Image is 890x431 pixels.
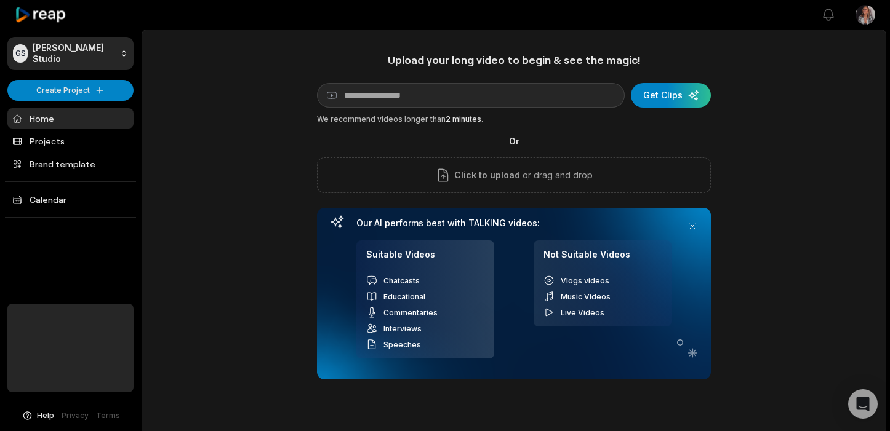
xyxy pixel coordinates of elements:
a: Calendar [7,189,134,210]
span: Music Videos [561,292,611,301]
span: Or [499,135,529,148]
a: Home [7,108,134,129]
a: Brand template [7,154,134,174]
a: Terms [96,410,120,421]
h4: Not Suitable Videos [543,249,662,267]
h3: Our AI performs best with TALKING videos: [356,218,672,229]
button: Help [22,410,54,421]
span: Speeches [383,340,421,349]
div: We recommend videos longer than . [317,114,711,125]
button: Get Clips [631,83,711,108]
a: Privacy [62,410,89,421]
div: Open Intercom Messenger [848,389,878,419]
span: Vlogs videos [561,276,609,285]
p: or drag and drop [520,168,593,183]
h1: Upload your long video to begin & see the magic! [317,53,711,67]
span: Click to upload [454,168,520,183]
h4: Suitable Videos [366,249,484,267]
span: 2 minutes [446,114,481,124]
p: [PERSON_NAME] Studio [33,42,115,65]
span: Chatcasts [383,276,420,285]
span: Interviews [383,324,422,333]
span: Commentaries [383,308,438,317]
span: Educational [383,292,425,301]
div: GS [13,44,28,63]
span: Help [37,410,54,421]
button: Create Project [7,80,134,101]
a: Projects [7,131,134,151]
span: Live Videos [561,308,604,317]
